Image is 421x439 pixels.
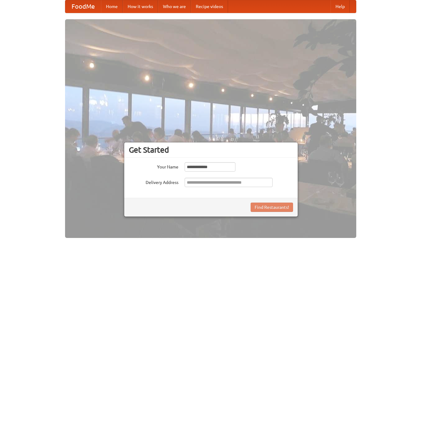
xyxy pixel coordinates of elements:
[158,0,191,13] a: Who we are
[191,0,228,13] a: Recipe videos
[331,0,350,13] a: Help
[129,162,178,170] label: Your Name
[129,178,178,186] label: Delivery Address
[251,203,293,212] button: Find Restaurants!
[65,0,101,13] a: FoodMe
[129,145,293,155] h3: Get Started
[123,0,158,13] a: How it works
[101,0,123,13] a: Home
